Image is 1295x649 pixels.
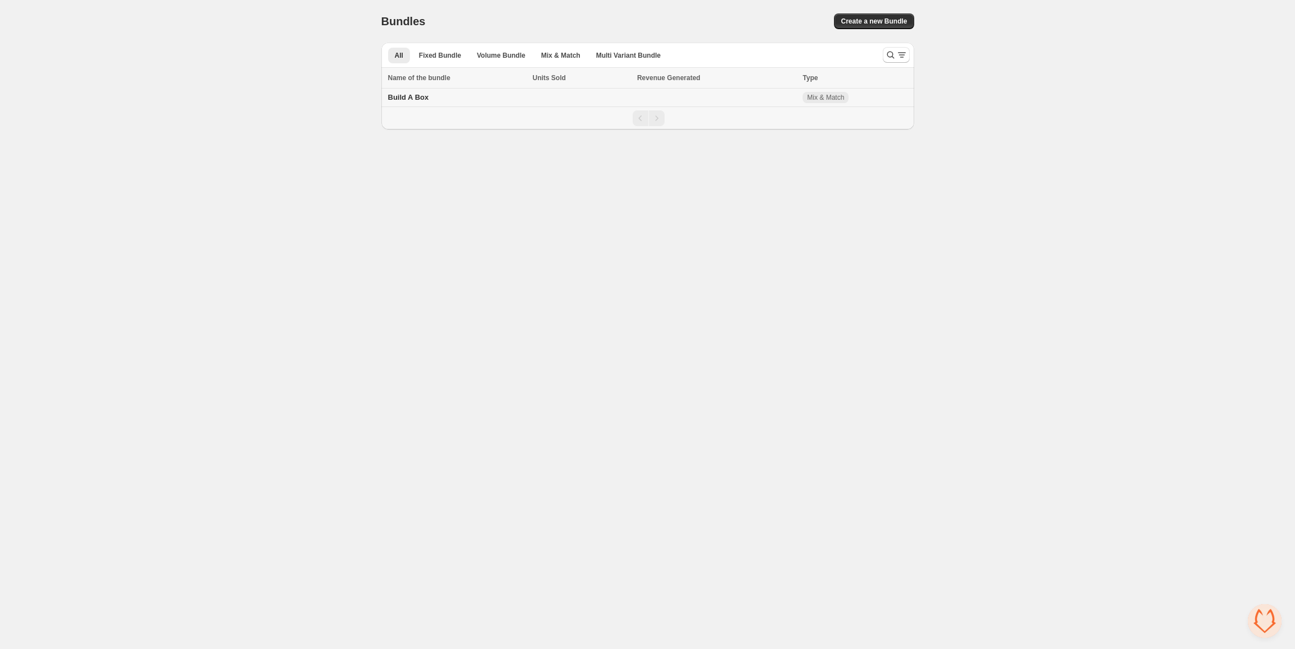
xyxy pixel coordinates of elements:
[388,72,526,84] div: Name of the bundle
[807,93,844,102] span: Mix & Match
[637,72,712,84] button: Revenue Generated
[419,51,461,60] span: Fixed Bundle
[533,72,566,84] span: Units Sold
[477,51,525,60] span: Volume Bundle
[395,51,403,60] span: All
[834,13,914,29] button: Create a new Bundle
[1248,604,1282,638] div: Open chat
[803,72,907,84] div: Type
[841,17,907,26] span: Create a new Bundle
[533,72,577,84] button: Units Sold
[381,15,426,28] h1: Bundles
[596,51,661,60] span: Multi Variant Bundle
[637,72,701,84] span: Revenue Generated
[381,106,914,129] nav: Pagination
[388,93,429,101] span: Build A Box
[541,51,580,60] span: Mix & Match
[883,47,910,63] button: Search and filter results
